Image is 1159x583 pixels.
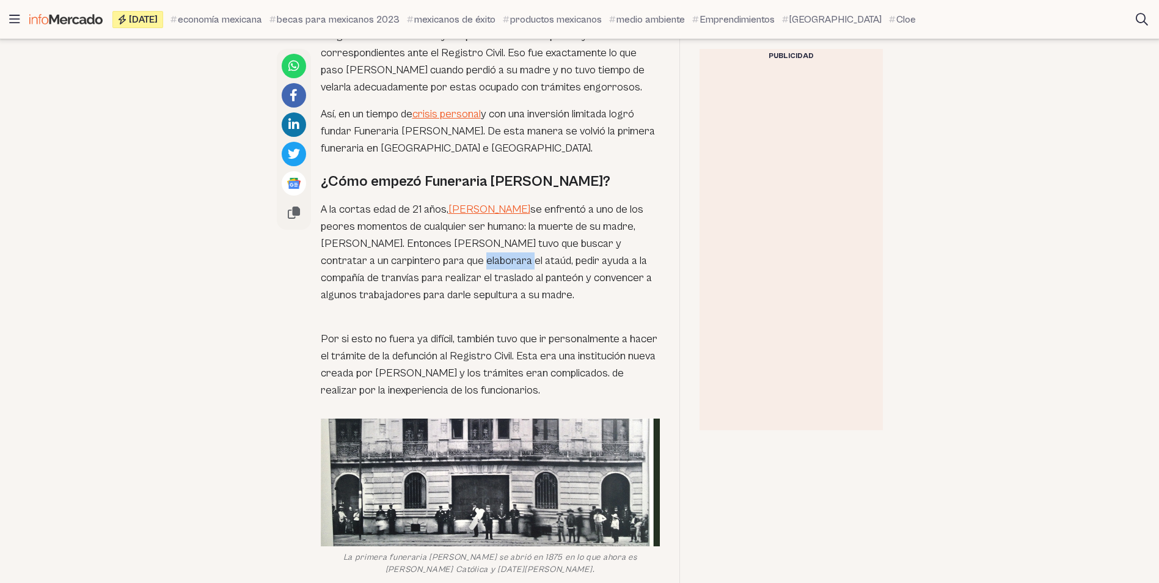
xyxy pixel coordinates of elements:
[609,12,685,27] a: medio ambiente
[321,172,660,191] h2: ¿Cómo empezó Funeraria [PERSON_NAME]?
[178,12,262,27] span: economía mexicana
[414,12,495,27] span: mexicanos de éxito
[321,10,660,96] p: La muerte de un ser querido siempre es una etapa difícil. Ahora imagínate no contar con ayuda par...
[692,12,775,27] a: Emprendimientos
[616,12,685,27] span: medio ambiente
[170,12,262,27] a: economía mexicana
[889,12,916,27] a: Cloe
[782,12,882,27] a: [GEOGRAPHIC_DATA]
[269,12,400,27] a: becas para mexicanos 2023
[700,49,883,64] div: Publicidad
[277,12,400,27] span: becas para mexicanos 2023
[321,313,660,399] p: Por si esto no fuera ya difícil, también tuvo que ir personalmente a hacer el trámite de la defun...
[29,14,103,24] img: Infomercado México logo
[407,12,495,27] a: mexicanos de éxito
[503,12,602,27] a: productos mexicanos
[321,106,660,157] p: Así, en un tiempo de y con una inversión limitada logró fundar Funeraria [PERSON_NAME]. De esta m...
[129,15,158,24] span: [DATE]
[700,12,775,27] span: Emprendimientos
[448,203,530,216] a: [PERSON_NAME]
[789,12,882,27] span: [GEOGRAPHIC_DATA]
[321,201,660,304] p: A la cortas edad de 21 años, se enfrentó a uno de los peores momentos de cualquier ser humano: la...
[412,108,481,120] a: crisis personal
[321,551,660,576] figcaption: La primera funeraria [PERSON_NAME] se abrió en 1875 en lo que ahora es [PERSON_NAME] Católica y [...
[896,12,916,27] span: Cloe
[510,12,602,27] span: productos mexicanos
[287,176,301,191] img: Google News logo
